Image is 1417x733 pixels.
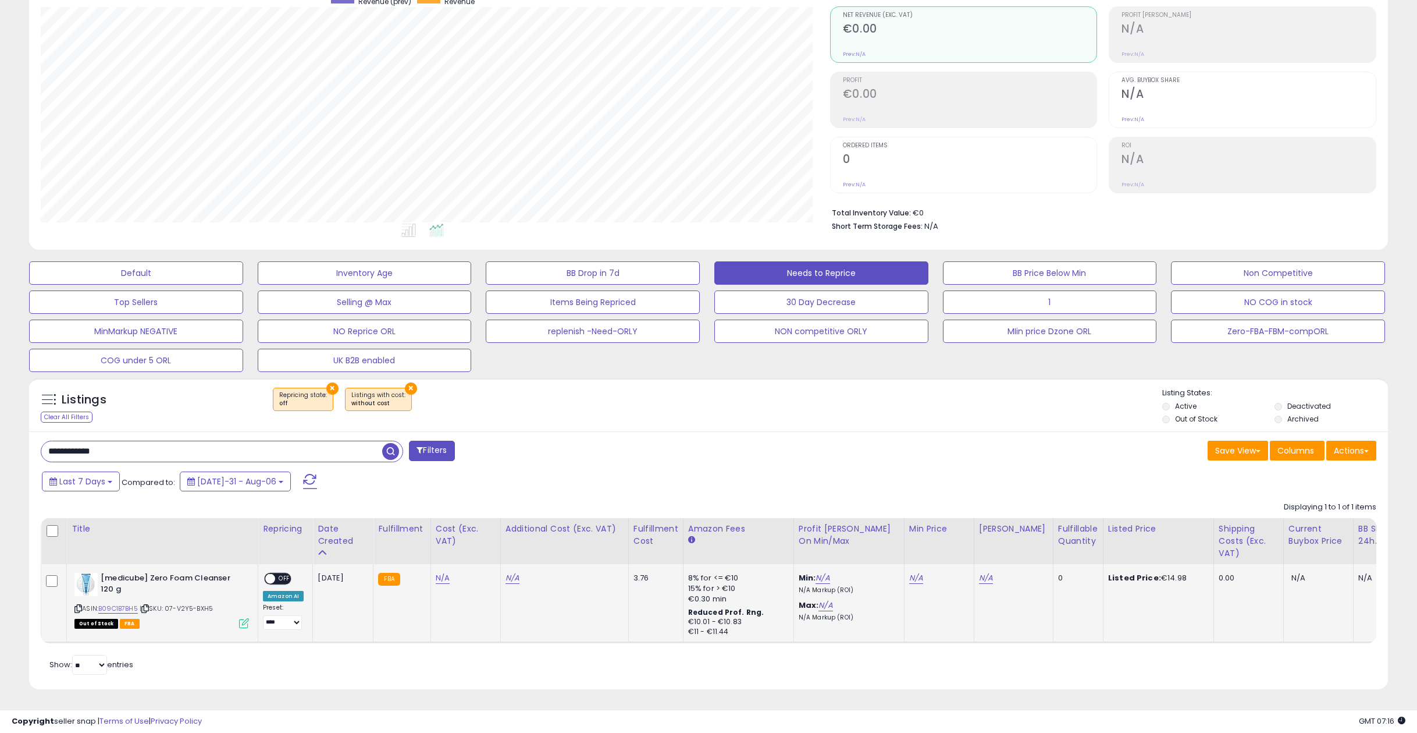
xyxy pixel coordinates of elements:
div: Preset: [263,604,304,630]
small: Prev: N/A [843,51,866,58]
div: Date Created [318,523,368,547]
span: Net Revenue (Exc. VAT) [843,12,1097,19]
label: Archived [1287,414,1319,424]
p: N/A Markup (ROI) [799,614,895,622]
div: ASIN: [74,573,249,627]
h2: N/A [1122,87,1376,103]
div: 0 [1058,573,1094,583]
div: Shipping Costs (Exc. VAT) [1219,523,1279,560]
b: Short Term Storage Fees: [832,221,923,231]
b: Total Inventory Value: [832,208,911,218]
button: NON competitive ORLY [714,320,928,343]
span: OFF [275,574,294,584]
label: Deactivated [1287,401,1331,411]
div: €10.01 - €10.83 [688,617,785,627]
div: Fulfillable Quantity [1058,523,1098,547]
div: Title [72,523,253,535]
h2: 0 [843,153,1097,168]
button: Items Being Repriced [486,291,700,314]
small: Prev: N/A [843,181,866,188]
button: Default [29,261,243,285]
b: Listed Price: [1108,572,1161,583]
div: [PERSON_NAME] [979,523,1048,535]
button: Save View [1208,441,1268,461]
span: Ordered Items [843,143,1097,149]
div: Displaying 1 to 1 of 1 items [1284,502,1376,513]
span: Profit [PERSON_NAME] [1122,12,1376,19]
b: Reduced Prof. Rng. [688,607,764,617]
div: 15% for > €10 [688,583,785,594]
div: €14.98 [1108,573,1205,583]
button: Needs to Reprice [714,261,928,285]
div: Listed Price [1108,523,1209,535]
a: B09C1B7BH5 [98,604,138,614]
div: Repricing [263,523,308,535]
div: 3.76 [633,573,674,583]
button: × [405,383,417,395]
div: Current Buybox Price [1288,523,1348,547]
a: N/A [505,572,519,584]
a: Terms of Use [99,716,149,727]
span: Compared to: [122,477,175,488]
img: 31nz0S4bOxL._SL40_.jpg [74,573,98,596]
div: €11 - €11.44 [688,627,785,637]
a: N/A [909,572,923,584]
h2: €0.00 [843,22,1097,38]
span: FBA [120,619,140,629]
button: NO Reprice ORL [258,320,472,343]
small: Prev: N/A [843,116,866,123]
div: Clear All Filters [41,412,92,423]
b: [medicube] Zero Foam Cleanser 120 g [101,573,242,597]
li: €0 [832,205,1368,219]
button: Top Sellers [29,291,243,314]
small: Amazon Fees. [688,535,695,546]
button: Actions [1326,441,1376,461]
div: seller snap | | [12,716,202,727]
button: BB Drop in 7d [486,261,700,285]
small: Prev: N/A [1122,181,1144,188]
div: Profit [PERSON_NAME] on Min/Max [799,523,899,547]
a: N/A [979,572,993,584]
button: 1 [943,291,1157,314]
div: Fulfillment Cost [633,523,678,547]
button: [DATE]-31 - Aug-06 [180,472,291,491]
p: N/A Markup (ROI) [799,586,895,594]
div: N/A [1358,573,1397,583]
span: Avg. Buybox Share [1122,77,1376,84]
h2: N/A [1122,22,1376,38]
span: Listings with cost : [351,391,405,408]
button: Last 7 Days [42,472,120,491]
div: BB Share 24h. [1358,523,1401,547]
b: Max: [799,600,819,611]
div: Amazon Fees [688,523,789,535]
span: N/A [1291,572,1305,583]
span: Last 7 Days [59,476,105,487]
button: replenish -Need-ORLY [486,320,700,343]
small: Prev: N/A [1122,116,1144,123]
span: 2025-08-14 07:16 GMT [1359,716,1405,727]
div: 0.00 [1219,573,1274,583]
button: Columns [1270,441,1325,461]
span: Repricing state : [279,391,327,408]
button: Filters [409,441,454,461]
label: Active [1175,401,1197,411]
small: FBA [378,573,400,586]
span: [DATE]-31 - Aug-06 [197,476,276,487]
span: | SKU: 07-V2Y5-BXH5 [140,604,213,613]
button: UK B2B enabled [258,349,472,372]
button: × [326,383,339,395]
a: N/A [816,572,829,584]
strong: Copyright [12,716,54,727]
th: The percentage added to the cost of goods (COGS) that forms the calculator for Min & Max prices. [793,518,904,564]
span: All listings that are currently out of stock and unavailable for purchase on Amazon [74,619,118,629]
a: N/A [818,600,832,611]
h2: N/A [1122,153,1376,168]
h5: Listings [62,392,106,408]
button: MIin price Dzone ORL [943,320,1157,343]
a: Privacy Policy [151,716,202,727]
button: Non Competitive [1171,261,1385,285]
p: Listing States: [1162,388,1388,399]
div: off [279,399,327,408]
a: N/A [436,572,450,584]
div: Min Price [909,523,969,535]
